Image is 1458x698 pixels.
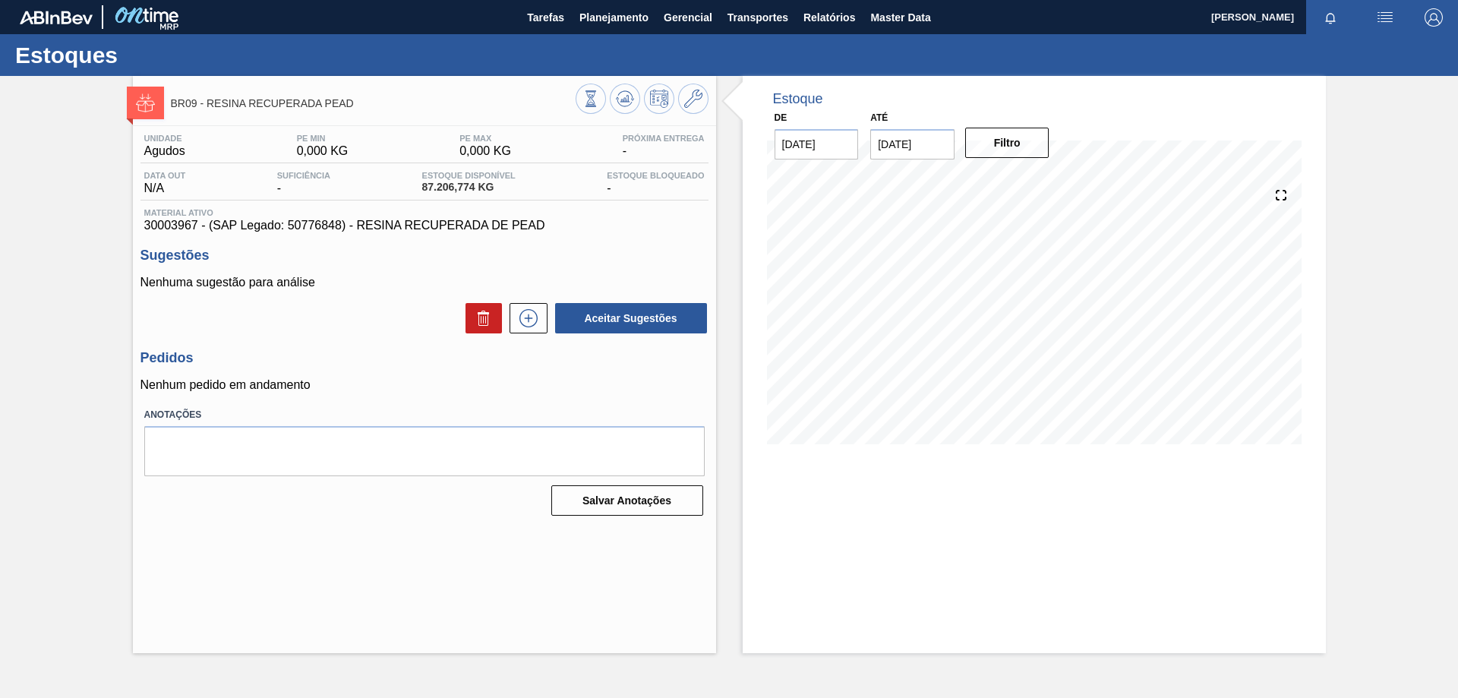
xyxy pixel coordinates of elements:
span: Relatórios [803,8,855,27]
span: Suficiência [277,171,330,180]
span: 0,000 KG [297,144,349,158]
span: PE MIN [297,134,349,143]
span: Agudos [144,144,185,158]
label: De [775,112,787,123]
label: Anotações [144,404,705,426]
img: Ícone [136,93,155,112]
h1: Estoques [15,46,285,64]
p: Nenhuma sugestão para análise [140,276,708,289]
button: Salvar Anotações [551,485,703,516]
div: Aceitar Sugestões [548,302,708,335]
div: - [603,171,708,195]
h3: Pedidos [140,350,708,366]
span: Planejamento [579,8,649,27]
img: userActions [1376,8,1394,27]
div: Estoque [773,91,823,107]
h3: Sugestões [140,248,708,264]
span: Data out [144,171,186,180]
button: Notificações [1306,7,1355,28]
span: Transportes [727,8,788,27]
span: PE MAX [459,134,511,143]
img: Logout [1425,8,1443,27]
button: Aceitar Sugestões [555,303,707,333]
input: dd/mm/yyyy [775,129,859,159]
input: dd/mm/yyyy [870,129,955,159]
button: Programar Estoque [644,84,674,114]
span: Próxima Entrega [623,134,705,143]
p: Nenhum pedido em andamento [140,378,708,392]
button: Ir ao Master Data / Geral [678,84,708,114]
label: Até [870,112,888,123]
button: Atualizar Gráfico [610,84,640,114]
div: Nova sugestão [502,303,548,333]
div: - [273,171,334,195]
span: Unidade [144,134,185,143]
span: Estoque Disponível [422,171,516,180]
img: TNhmsLtSVTkK8tSr43FrP2fwEKptu5GPRR3wAAAABJRU5ErkJggg== [20,11,93,24]
button: Filtro [965,128,1049,158]
span: Estoque Bloqueado [607,171,704,180]
span: Tarefas [527,8,564,27]
div: N/A [140,171,190,195]
span: 87.206,774 KG [422,182,516,193]
span: BR09 - RESINA RECUPERADA PEAD [171,98,576,109]
div: - [619,134,708,158]
span: Material ativo [144,208,705,217]
span: 0,000 KG [459,144,511,158]
span: 30003967 - (SAP Legado: 50776848) - RESINA RECUPERADA DE PEAD [144,219,705,232]
span: Gerencial [664,8,712,27]
span: Master Data [870,8,930,27]
div: Excluir Sugestões [458,303,502,333]
button: Visão Geral dos Estoques [576,84,606,114]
